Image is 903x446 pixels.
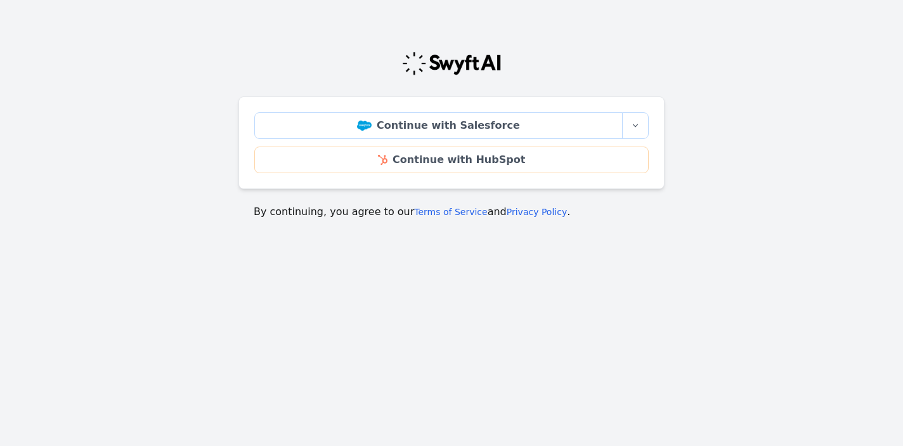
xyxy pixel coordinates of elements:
[357,121,372,131] img: Salesforce
[254,147,649,173] a: Continue with HubSpot
[414,207,487,217] a: Terms of Service
[254,112,623,139] a: Continue with Salesforce
[507,207,567,217] a: Privacy Policy
[378,155,387,165] img: HubSpot
[401,51,502,76] img: Swyft Logo
[254,204,649,220] p: By continuing, you agree to our and .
